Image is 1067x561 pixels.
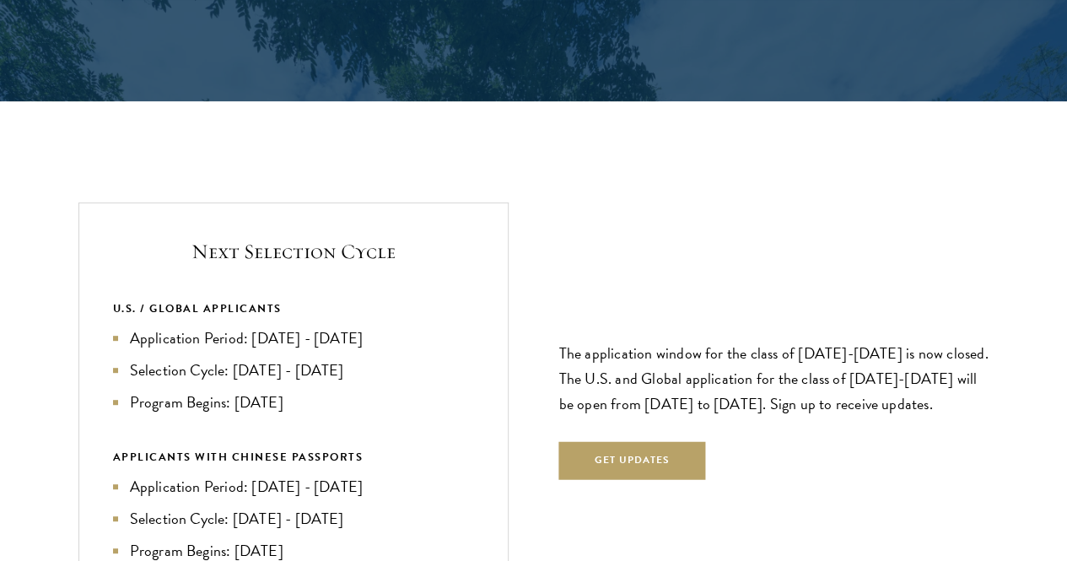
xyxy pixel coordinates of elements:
[113,359,474,382] li: Selection Cycle: [DATE] - [DATE]
[113,391,474,414] li: Program Begins: [DATE]
[113,326,474,350] li: Application Period: [DATE] - [DATE]
[113,299,474,318] div: U.S. / GLOBAL APPLICANTS
[113,475,474,499] li: Application Period: [DATE] - [DATE]
[559,442,706,480] button: Get Updates
[113,448,474,467] div: APPLICANTS WITH CHINESE PASSPORTS
[113,237,474,266] h5: Next Selection Cycle
[559,341,989,417] p: The application window for the class of [DATE]-[DATE] is now closed. The U.S. and Global applicat...
[113,507,474,531] li: Selection Cycle: [DATE] - [DATE]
